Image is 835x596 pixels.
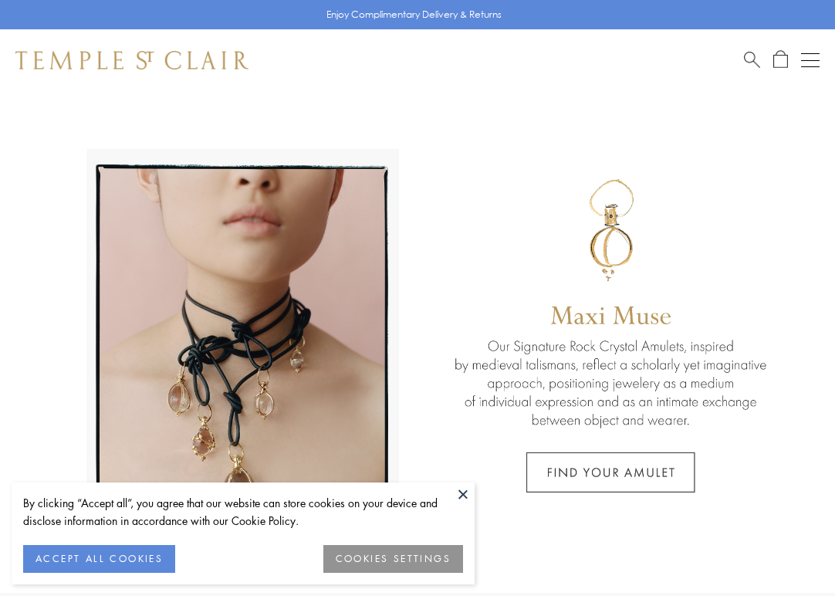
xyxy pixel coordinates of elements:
p: Enjoy Complimentary Delivery & Returns [326,7,502,22]
button: Open navigation [801,51,820,69]
img: Temple St. Clair [15,51,248,69]
button: ACCEPT ALL COOKIES [23,545,175,573]
a: Open Shopping Bag [773,50,788,69]
button: COOKIES SETTINGS [323,545,463,573]
div: By clicking “Accept all”, you agree that our website can store cookies on your device and disclos... [23,494,463,530]
a: Search [744,50,760,69]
